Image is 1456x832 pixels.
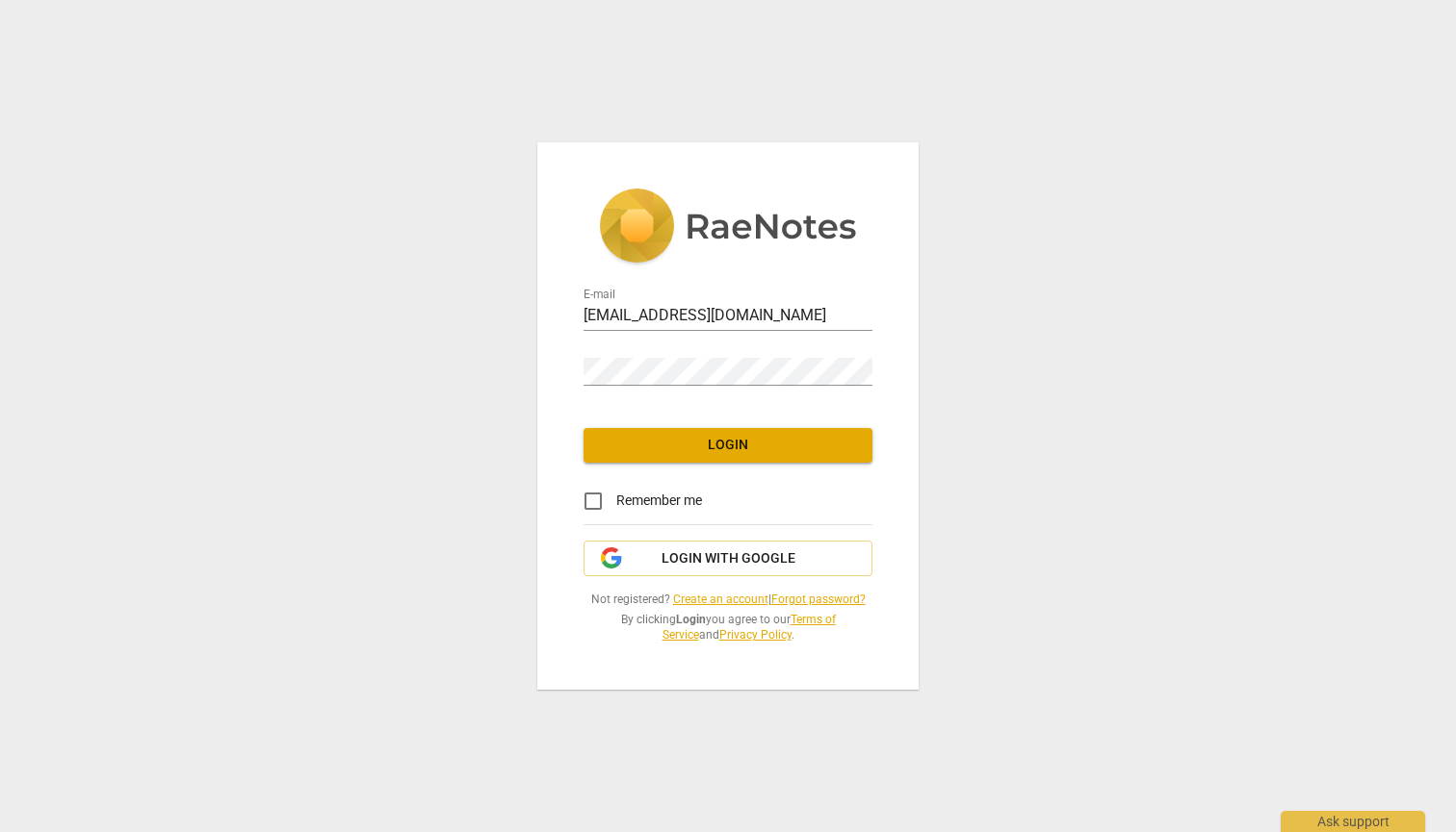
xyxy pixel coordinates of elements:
[584,428,872,463] button: Login
[616,491,702,511] span: Remember me
[673,592,768,606] a: Create an account
[719,628,792,642] a: Privacy Policy
[584,289,615,300] label: E-mail
[599,189,857,267] img: 5ac2273c67554f335776073100b6d88f.svg
[662,549,795,568] span: Login with Google
[599,436,857,455] span: Login
[584,541,872,577] button: Login with Google
[771,592,866,606] a: Forgot password?
[663,613,836,643] a: Terms of Service
[676,613,706,626] b: Login
[584,612,872,643] span: By clicking you agree to our and .
[584,592,872,608] span: Not registered? |
[1281,811,1425,832] div: Ask support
